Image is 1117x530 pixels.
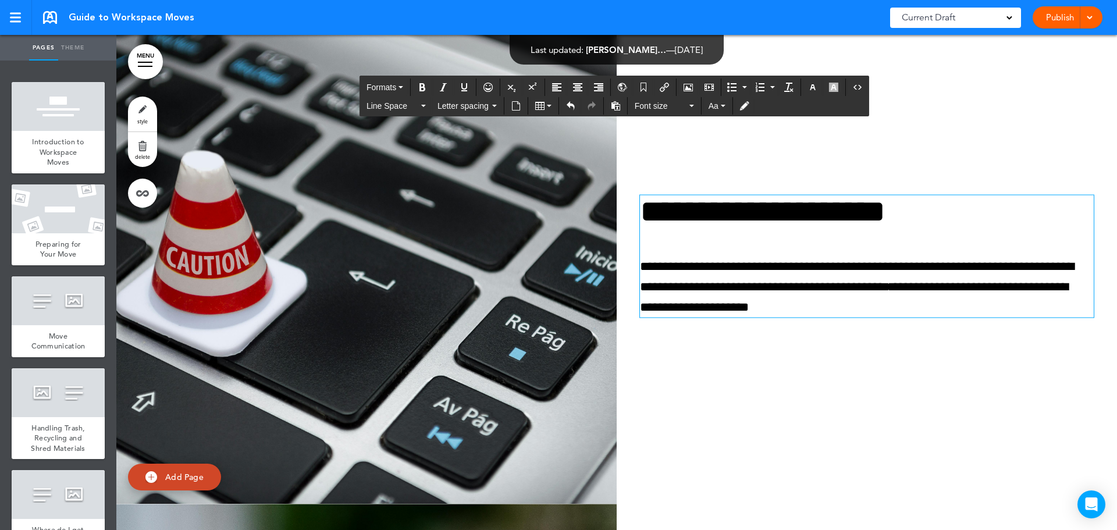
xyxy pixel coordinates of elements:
div: — [531,45,703,54]
span: style [137,118,148,125]
div: Clear formatting [779,79,799,96]
div: Redo [582,97,602,115]
a: Publish [1041,6,1078,29]
span: Line Space [367,100,419,112]
img: add.svg [145,471,157,483]
a: Handling Trash, Recycling and Shred Materials [12,417,105,460]
div: Paste as text [606,97,625,115]
a: style [128,97,157,131]
div: Insert/edit media [699,79,719,96]
span: Aa [709,101,718,111]
div: Insert document [506,97,526,115]
span: Last updated: [531,44,584,55]
span: Move Communication [31,331,86,351]
span: Handling Trash, Recycling and Shred Materials [31,423,86,453]
span: [PERSON_NAME]… [586,44,666,55]
span: Preparing for Your Move [35,239,81,259]
span: Add Page [165,472,204,482]
span: Introduction to Workspace Moves [32,137,84,167]
a: delete [128,132,157,167]
div: Undo [561,97,581,115]
div: Align left [547,79,567,96]
a: Pages [29,35,58,61]
span: [DATE] [675,44,703,55]
img: pexels-photo-211151.jpeg [116,9,617,504]
div: Insert/Edit global anchor link [613,79,632,96]
div: Toggle Tracking Changes [735,97,755,115]
a: Theme [58,35,87,61]
div: Align right [589,79,609,96]
a: MENU [128,44,163,79]
div: Insert/edit airmason link [654,79,674,96]
div: Underline [454,79,474,96]
div: Italic [433,79,453,96]
span: Formats [367,83,396,92]
div: Open Intercom Messenger [1077,490,1105,518]
a: Introduction to Workspace Moves [12,131,105,173]
div: Bold [412,79,432,96]
div: Numbered list [751,79,778,96]
div: Align center [568,79,588,96]
a: Add Page [128,464,221,491]
a: Preparing for Your Move [12,233,105,265]
a: Move Communication [12,325,105,357]
span: Letter spacing [437,100,490,112]
span: Current Draft [902,9,955,26]
div: Table [530,97,557,115]
div: Anchor [634,79,653,96]
div: Superscript [523,79,543,96]
div: Subscript [502,79,522,96]
span: delete [135,153,150,160]
span: Guide to Workspace Moves [69,11,194,24]
div: Source code [848,79,867,96]
div: Airmason image [678,79,698,96]
div: Bullet list [723,79,750,96]
span: Font size [635,100,687,112]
